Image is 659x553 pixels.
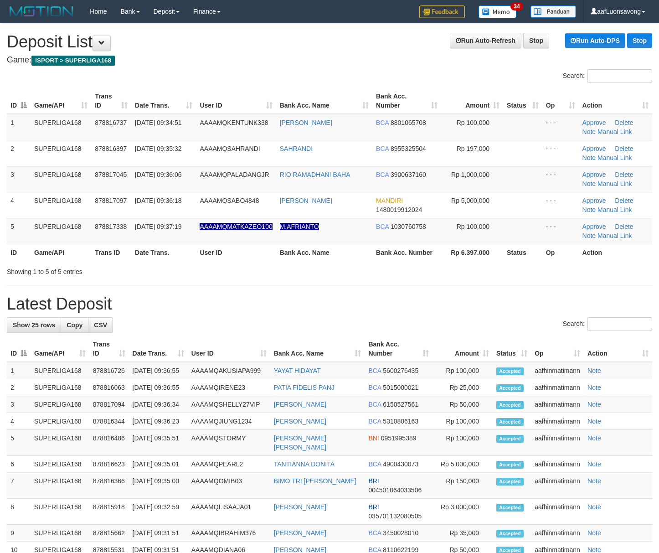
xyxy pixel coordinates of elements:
span: BCA [376,145,389,152]
span: BCA [368,460,381,468]
span: BCA [376,119,389,126]
span: Copy 3450028010 to clipboard [383,529,418,537]
th: Bank Acc. Number: activate to sort column ascending [372,88,441,114]
span: BCA [368,418,381,425]
span: BRI [368,477,379,485]
td: Rp 3,000,000 [432,499,493,525]
span: Rp 197,000 [457,145,489,152]
td: aafhinmatimann [531,413,584,430]
th: Op: activate to sort column ascending [531,336,584,362]
a: Approve [582,197,606,204]
a: Note [582,180,596,187]
span: CSV [94,321,107,329]
span: [DATE] 09:35:32 [135,145,181,152]
td: 7 [7,473,31,499]
span: ISPORT > SUPERLIGA168 [31,56,115,66]
a: Manual Link [597,128,632,135]
span: Copy 1030760758 to clipboard [391,223,426,230]
th: Date Trans. [131,244,196,261]
th: Status: activate to sort column ascending [503,88,542,114]
td: 2 [7,379,31,396]
span: BCA [376,171,389,178]
td: [DATE] 09:36:23 [129,413,188,430]
th: Bank Acc. Name: activate to sort column ascending [270,336,365,362]
th: Trans ID: activate to sort column ascending [91,88,131,114]
td: aafhinmatimann [531,430,584,456]
span: Copy [67,321,82,329]
td: SUPERLIGA168 [31,218,91,244]
td: aafhinmatimann [531,525,584,542]
span: AAAAMQSAHRANDI [200,145,260,152]
a: [PERSON_NAME] [274,418,326,425]
th: Op: activate to sort column ascending [542,88,579,114]
td: aafhinmatimann [531,362,584,379]
span: BRI [368,503,379,511]
span: Copy 6150527561 to clipboard [383,401,418,408]
td: 878816726 [89,362,129,379]
td: [DATE] 09:32:59 [129,499,188,525]
td: 4 [7,192,31,218]
td: AAAAMQPEARL2 [188,456,270,473]
th: Bank Acc. Number [372,244,441,261]
th: Bank Acc. Number: activate to sort column ascending [365,336,432,362]
span: BCA [368,367,381,374]
input: Search: [587,69,652,83]
a: Approve [582,119,606,126]
h1: Latest Deposit [7,295,652,313]
td: SUPERLIGA168 [31,396,89,413]
td: 878815918 [89,499,129,525]
a: Note [582,206,596,213]
a: BIMO TRI [PERSON_NAME] [274,477,356,485]
img: panduan.png [530,5,576,18]
td: 878816366 [89,473,129,499]
td: SUPERLIGA168 [31,456,89,473]
th: Action: activate to sort column ascending [584,336,652,362]
span: BCA [368,384,381,391]
td: 878816486 [89,430,129,456]
td: aafhinmatimann [531,499,584,525]
span: Accepted [496,401,524,409]
span: 34 [510,2,523,10]
td: 4 [7,413,31,430]
a: Manual Link [597,180,632,187]
span: 878816897 [95,145,127,152]
span: Copy 3900637160 to clipboard [391,171,426,178]
span: [DATE] 09:34:51 [135,119,181,126]
td: 8 [7,499,31,525]
a: Delete [615,145,633,152]
span: BCA [368,401,381,408]
img: Feedback.jpg [419,5,465,18]
a: YAYAT HIDAYAT [274,367,321,374]
td: aafhinmatimann [531,396,584,413]
td: aafhinmatimann [531,473,584,499]
td: [DATE] 09:36:55 [129,362,188,379]
span: Rp 100,000 [457,223,489,230]
th: ID: activate to sort column descending [7,88,31,114]
a: Delete [615,119,633,126]
span: [DATE] 09:37:19 [135,223,181,230]
td: SUPERLIGA168 [31,166,91,192]
span: 878817338 [95,223,127,230]
td: 878817094 [89,396,129,413]
h1: Deposit List [7,33,652,51]
a: SAHRANDI [280,145,313,152]
a: Run Auto-Refresh [450,33,521,48]
th: Date Trans.: activate to sort column ascending [129,336,188,362]
a: Approve [582,145,606,152]
th: Status: activate to sort column ascending [493,336,531,362]
td: AAAAMQJIUNG1234 [188,413,270,430]
a: Note [582,128,596,135]
h4: Game: [7,56,652,65]
th: Date Trans.: activate to sort column ascending [131,88,196,114]
span: AAAAMQPALADANGJR [200,171,269,178]
span: Copy 004501064033506 to clipboard [368,486,422,494]
th: ID: activate to sort column descending [7,336,31,362]
th: Bank Acc. Name [276,244,372,261]
td: SUPERLIGA168 [31,192,91,218]
td: AAAAMQLISAAJA01 [188,499,270,525]
span: Copy 0951995389 to clipboard [381,434,417,442]
th: Action: activate to sort column ascending [579,88,652,114]
span: Copy 5310806163 to clipboard [383,418,418,425]
td: SUPERLIGA168 [31,413,89,430]
td: 5 [7,430,31,456]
